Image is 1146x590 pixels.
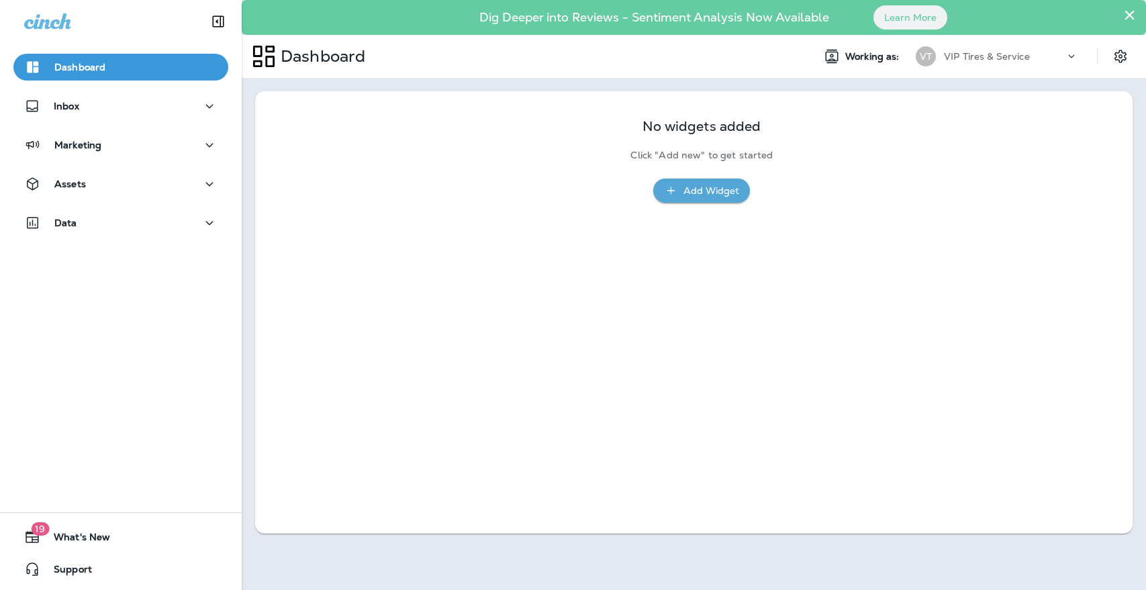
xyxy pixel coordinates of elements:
p: Dashboard [275,46,365,66]
span: 19 [31,522,49,536]
button: Assets [13,170,228,197]
p: Data [54,217,77,228]
div: VT [916,46,936,66]
button: Add Widget [653,179,750,203]
button: Collapse Sidebar [199,8,237,35]
span: What's New [40,532,110,548]
p: Marketing [54,140,101,150]
button: Dashboard [13,54,228,81]
p: No widgets added [642,121,761,132]
p: Assets [54,179,86,189]
p: Dig Deeper into Reviews - Sentiment Analysis Now Available [440,15,868,19]
button: Learn More [873,5,947,30]
button: Data [13,209,228,236]
button: Settings [1108,44,1133,68]
p: Click "Add new" to get started [630,150,773,161]
div: Add Widget [683,183,739,199]
span: Working as: [845,51,902,62]
button: 19What's New [13,524,228,550]
p: Inbox [54,101,79,111]
button: Support [13,556,228,583]
button: Marketing [13,132,228,158]
p: Dashboard [54,62,105,72]
span: Support [40,564,92,580]
button: Close [1123,4,1136,26]
p: VIP Tires & Service [944,51,1030,62]
button: Inbox [13,93,228,119]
